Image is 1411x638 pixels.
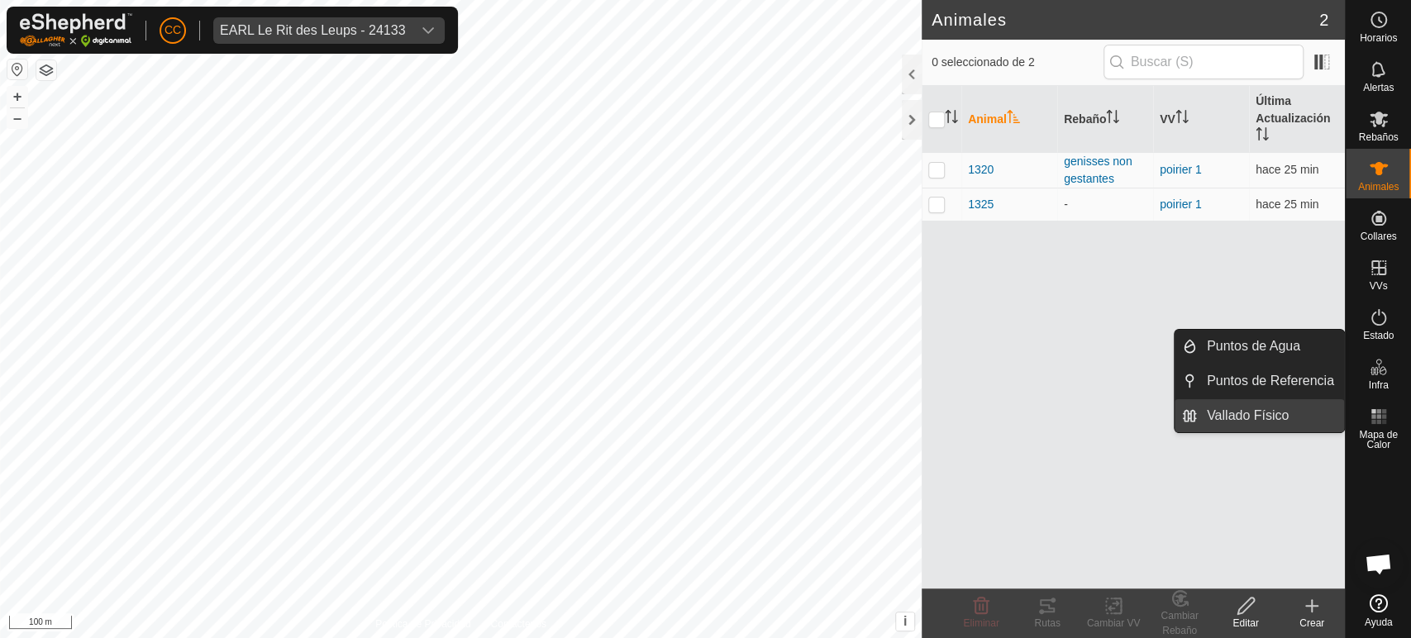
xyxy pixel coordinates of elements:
[1160,163,1202,176] a: poirier 1
[1014,616,1080,631] div: Rutas
[1360,231,1396,241] span: Collares
[945,112,958,126] p-sorticon: Activar para ordenar
[220,24,405,37] div: EARL Le Rit des Leups - 24133
[1175,112,1189,126] p-sorticon: Activar para ordenar
[7,108,27,128] button: –
[1064,196,1146,213] div: -
[36,60,56,80] button: Capas del Mapa
[1279,616,1345,631] div: Crear
[20,13,132,47] img: Logo Gallagher
[1256,130,1269,143] p-sorticon: Activar para ordenar
[213,17,412,44] span: EARL Le Rit des Leups - 24133
[961,86,1057,153] th: Animal
[1146,608,1213,638] div: Cambiar Rebaño
[1160,198,1202,211] a: poirier 1
[1064,153,1146,188] div: genisses non gestantes
[412,17,445,44] div: dropdown trigger
[7,87,27,107] button: +
[1175,399,1344,432] li: Vallado Físico
[1363,83,1394,93] span: Alertas
[1197,364,1344,398] a: Puntos de Referencia
[896,612,914,631] button: i
[1358,182,1399,192] span: Animales
[968,161,994,179] span: 1320
[1153,86,1249,153] th: VV
[1354,539,1404,588] div: Chat abierto
[1363,331,1394,340] span: Estado
[1057,86,1153,153] th: Rebaño
[164,21,181,39] span: CC
[1350,430,1407,450] span: Mapa de Calor
[1368,380,1388,390] span: Infra
[1256,198,1318,211] span: 10 sept 2025, 15:05
[1207,406,1289,426] span: Vallado Físico
[1365,617,1393,627] span: Ayuda
[7,60,27,79] button: Restablecer Mapa
[1360,33,1397,43] span: Horarios
[1007,112,1020,126] p-sorticon: Activar para ordenar
[1256,163,1318,176] span: 10 sept 2025, 15:05
[375,617,470,631] a: Política de Privacidad
[1106,112,1119,126] p-sorticon: Activar para ordenar
[963,617,999,629] span: Eliminar
[932,10,1319,30] h2: Animales
[1319,7,1328,32] span: 2
[1197,399,1344,432] a: Vallado Físico
[1249,86,1345,153] th: Última Actualización
[1175,364,1344,398] li: Puntos de Referencia
[1080,616,1146,631] div: Cambiar VV
[1213,616,1279,631] div: Editar
[1104,45,1304,79] input: Buscar (S)
[932,54,1104,71] span: 0 seleccionado de 2
[1346,588,1411,634] a: Ayuda
[1358,132,1398,142] span: Rebaños
[1197,330,1344,363] a: Puntos de Agua
[1207,336,1300,356] span: Puntos de Agua
[1369,281,1387,291] span: VVs
[490,617,546,631] a: Contáctenos
[903,614,907,628] span: i
[1175,330,1344,363] li: Puntos de Agua
[1207,371,1334,391] span: Puntos de Referencia
[968,196,994,213] span: 1325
